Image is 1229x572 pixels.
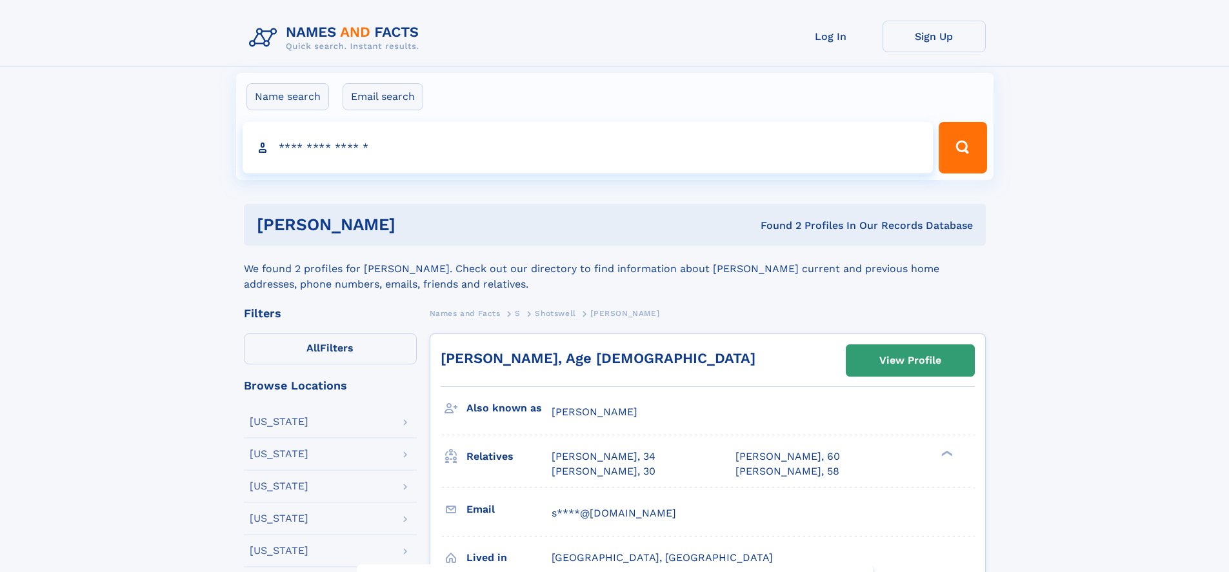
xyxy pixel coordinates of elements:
[250,449,308,459] div: [US_STATE]
[430,305,501,321] a: Names and Facts
[466,547,552,569] h3: Lived in
[578,219,973,233] div: Found 2 Profiles In Our Records Database
[552,464,655,478] a: [PERSON_NAME], 30
[250,417,308,427] div: [US_STATE]
[244,333,417,364] label: Filters
[244,246,986,292] div: We found 2 profiles for [PERSON_NAME]. Check out our directory to find information about [PERSON_...
[250,513,308,524] div: [US_STATE]
[552,449,655,464] a: [PERSON_NAME], 34
[244,380,417,391] div: Browse Locations
[515,309,521,318] span: S
[343,83,423,110] label: Email search
[590,309,659,318] span: [PERSON_NAME]
[938,449,954,458] div: ❯
[515,305,521,321] a: S
[552,406,637,418] span: [PERSON_NAME]
[735,464,839,478] a: [PERSON_NAME], 58
[535,305,575,321] a: Shotswell
[257,217,578,233] h1: [PERSON_NAME]
[243,122,934,173] input: search input
[250,481,308,491] div: [US_STATE]
[535,309,575,318] span: Shotswell
[250,546,308,556] div: [US_STATE]
[779,21,883,52] a: Log In
[466,397,552,419] h3: Also known as
[466,498,552,520] h3: Email
[883,21,986,52] a: Sign Up
[244,308,417,319] div: Filters
[466,446,552,468] h3: Relatives
[306,342,320,354] span: All
[879,346,941,375] div: View Profile
[246,83,329,110] label: Name search
[846,345,974,376] a: View Profile
[244,21,430,55] img: Logo Names and Facts
[552,551,773,564] span: [GEOGRAPHIC_DATA], [GEOGRAPHIC_DATA]
[735,449,840,464] a: [PERSON_NAME], 60
[939,122,986,173] button: Search Button
[441,350,755,366] a: [PERSON_NAME], Age [DEMOGRAPHIC_DATA]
